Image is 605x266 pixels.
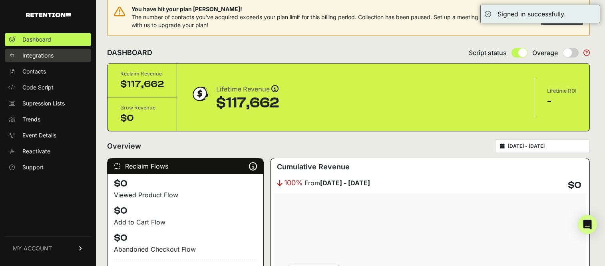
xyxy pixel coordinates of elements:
[114,244,257,254] div: Abandoned Checkout Flow
[277,161,350,173] h3: Cumulative Revenue
[22,52,54,60] span: Integrations
[5,81,91,94] a: Code Script
[479,10,536,24] button: Remind me later
[5,97,91,110] a: Supression Lists
[120,70,164,78] div: Reclaim Revenue
[22,131,56,139] span: Event Details
[5,113,91,126] a: Trends
[120,78,164,91] div: $117,662
[216,84,279,95] div: Lifetime Revenue
[578,215,597,234] div: Open Intercom Messenger
[5,129,91,142] a: Event Details
[114,190,257,200] div: Viewed Product Flow
[5,161,91,174] a: Support
[107,141,141,152] h2: Overview
[498,9,566,19] div: Signed in successfully.
[5,49,91,62] a: Integrations
[304,178,370,188] span: From
[22,67,46,75] span: Contacts
[22,99,65,107] span: Supression Lists
[22,163,44,171] span: Support
[107,47,152,58] h2: DASHBOARD
[114,204,257,217] h4: $0
[107,158,263,174] div: Reclaim Flows
[547,95,577,108] div: -
[5,236,91,260] a: MY ACCOUNT
[532,48,558,58] span: Overage
[22,83,54,91] span: Code Script
[284,177,303,189] span: 100%
[469,48,507,58] span: Script status
[568,179,581,192] h4: $0
[216,95,279,111] div: $117,662
[120,104,164,112] div: Grow Revenue
[120,112,164,125] div: $0
[22,36,51,44] span: Dashboard
[190,84,210,104] img: dollar-coin-05c43ed7efb7bc0c12610022525b4bbbb207c7efeef5aecc26f025e68dcafac9.png
[320,179,370,187] strong: [DATE] - [DATE]
[114,177,257,190] h4: $0
[5,145,91,158] a: Reactivate
[5,65,91,78] a: Contacts
[547,87,577,95] div: Lifetime ROI
[5,33,91,46] a: Dashboard
[131,5,479,13] span: You have hit your plan [PERSON_NAME]!
[114,232,257,244] h4: $0
[22,147,50,155] span: Reactivate
[13,244,52,252] span: MY ACCOUNT
[22,115,40,123] span: Trends
[131,14,478,28] span: The number of contacts you've acquired exceeds your plan limit for this billing period. Collectio...
[26,13,71,17] img: Retention.com
[114,217,257,227] div: Add to Cart Flow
